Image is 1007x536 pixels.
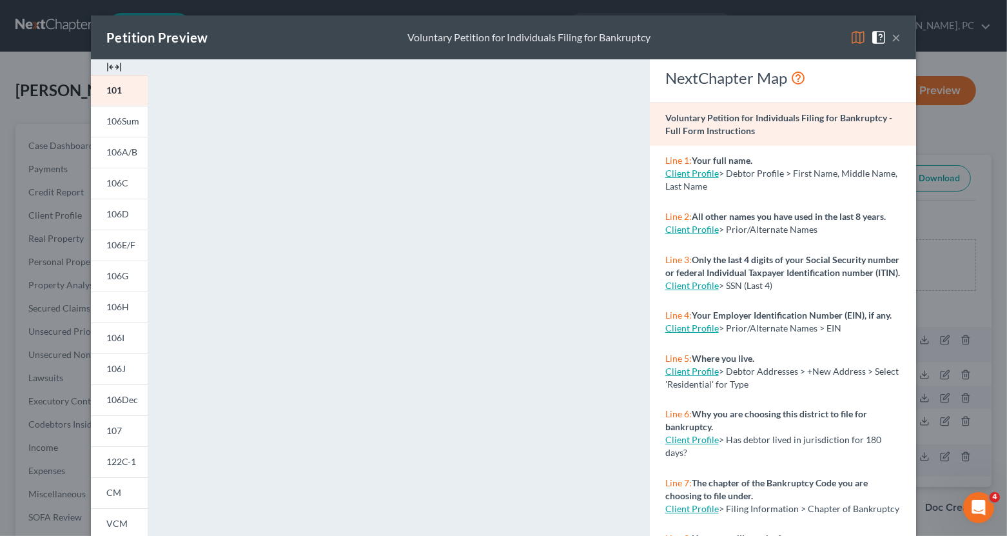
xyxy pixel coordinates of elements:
[665,211,692,222] span: Line 2:
[106,363,126,374] span: 106J
[665,366,719,377] a: Client Profile
[106,177,128,188] span: 106C
[106,28,208,46] div: Petition Preview
[665,366,899,390] span: > Debtor Addresses > +New Address > Select 'Residential' for Type
[665,477,692,488] span: Line 7:
[665,434,719,445] a: Client Profile
[963,492,994,523] iframe: Intercom live chat
[719,280,772,291] span: > SSN (Last 4)
[106,425,122,436] span: 107
[692,310,892,321] strong: Your Employer Identification Number (EIN), if any.
[719,503,899,514] span: > Filing Information > Chapter of Bankruptcy
[665,155,692,166] span: Line 1:
[719,323,841,333] span: > Prior/Alternate Names > EIN
[692,155,752,166] strong: Your full name.
[850,30,866,45] img: map-eea8200ae884c6f1103ae1953ef3d486a96c86aabb227e865a55264e3737af1f.svg
[665,353,692,364] span: Line 5:
[692,211,886,222] strong: All other names you have used in the last 8 years.
[106,208,129,219] span: 106D
[665,254,692,265] span: Line 3:
[665,254,900,278] strong: Only the last 4 digits of your Social Security number or federal Individual Taxpayer Identificati...
[91,230,148,261] a: 106E/F
[91,292,148,323] a: 106H
[665,280,719,291] a: Client Profile
[692,353,754,364] strong: Where you live.
[106,518,128,529] span: VCM
[91,106,148,137] a: 106Sum
[665,477,868,501] strong: The chapter of the Bankruptcy Code you are choosing to file under.
[91,137,148,168] a: 106A/B
[892,30,901,45] button: ×
[91,75,148,106] a: 101
[665,408,867,432] strong: Why you are choosing this district to file for bankruptcy.
[665,310,692,321] span: Line 4:
[407,30,650,45] div: Voluntary Petition for Individuals Filing for Bankruptcy
[91,323,148,353] a: 106I
[719,224,817,235] span: > Prior/Alternate Names
[106,84,122,95] span: 101
[665,168,719,179] a: Client Profile
[106,301,129,312] span: 106H
[665,408,692,419] span: Line 6:
[106,394,138,405] span: 106Dec
[106,487,121,498] span: CM
[990,492,1000,502] span: 4
[665,112,892,136] strong: Voluntary Petition for Individuals Filing for Bankruptcy - Full Form Instructions
[665,68,901,88] div: NextChapter Map
[665,503,719,514] a: Client Profile
[91,384,148,415] a: 106Dec
[665,168,897,192] span: > Debtor Profile > First Name, Middle Name, Last Name
[871,30,886,45] img: help-close-5ba153eb36485ed6c1ea00a893f15db1cb9b99d6cae46e1a8edb6c62d00a1a76.svg
[106,239,135,250] span: 106E/F
[106,146,137,157] span: 106A/B
[91,199,148,230] a: 106D
[665,434,881,458] span: > Has debtor lived in jurisdiction for 180 days?
[91,415,148,446] a: 107
[665,323,719,333] a: Client Profile
[106,270,128,281] span: 106G
[106,456,136,467] span: 122C-1
[106,115,139,126] span: 106Sum
[91,261,148,292] a: 106G
[91,353,148,384] a: 106J
[91,446,148,477] a: 122C-1
[91,477,148,508] a: CM
[106,332,124,343] span: 106I
[91,168,148,199] a: 106C
[106,59,122,75] img: expand-e0f6d898513216a626fdd78e52531dac95497ffd26381d4c15ee2fc46db09dca.svg
[665,224,719,235] a: Client Profile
